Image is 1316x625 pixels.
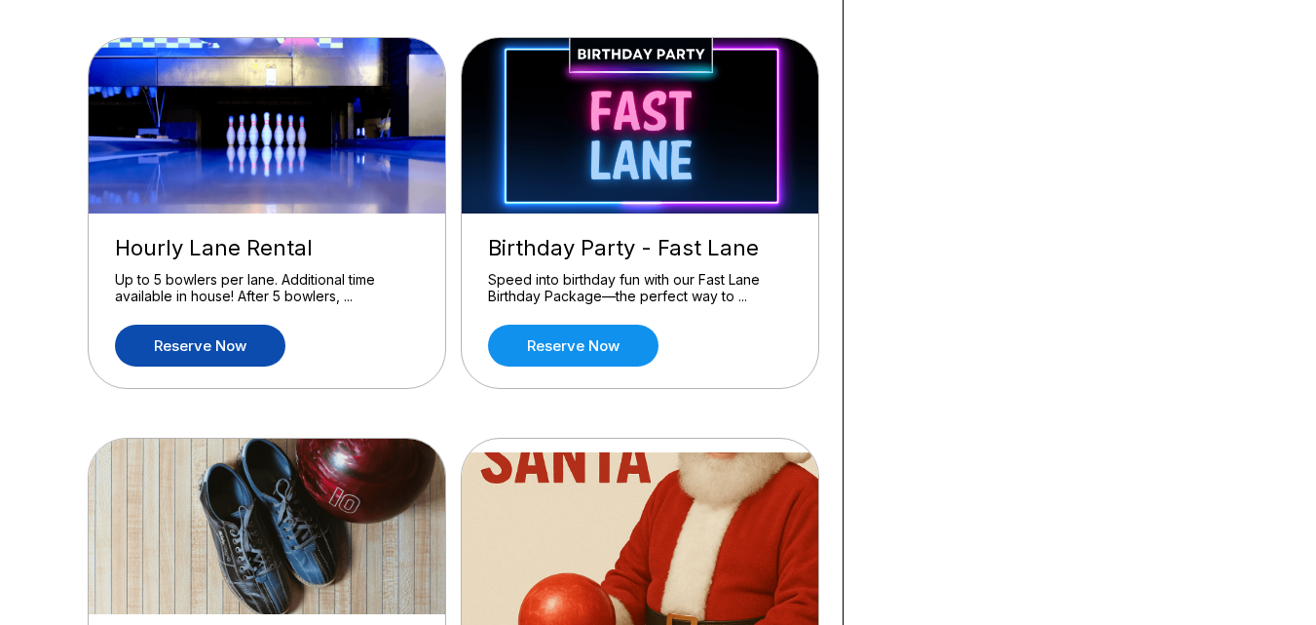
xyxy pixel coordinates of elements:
[462,38,820,214] img: Birthday Party - Fast Lane
[115,271,419,305] div: Up to 5 bowlers per lane. Additional time available in house! After 5 bowlers, ...
[115,235,419,261] div: Hourly Lane Rental
[115,325,285,367] a: Reserve now
[488,235,792,261] div: Birthday Party - Fast Lane
[488,325,658,367] a: Reserve now
[89,38,447,214] img: Hourly Lane Rental
[488,271,792,305] div: Speed into birthday fun with our Fast Lane Birthday Package—the perfect way to ...
[89,439,447,614] img: CMS Family Fun Fundraiser Package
